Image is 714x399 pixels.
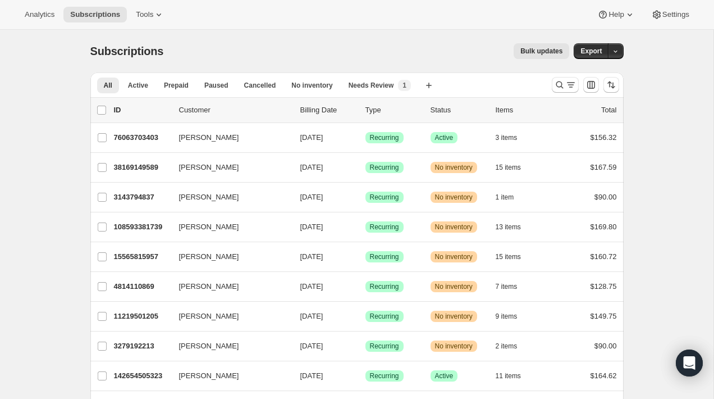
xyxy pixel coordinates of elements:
[435,282,473,291] span: No inventory
[114,368,617,384] div: 142654505323[PERSON_NAME][DATE]SuccessRecurringSuccessActive11 items$164.62
[300,105,356,116] p: Billing Date
[90,45,164,57] span: Subscriptions
[300,342,323,350] span: [DATE]
[402,81,406,90] span: 1
[300,252,323,261] span: [DATE]
[591,223,617,231] span: $169.80
[179,370,239,382] span: [PERSON_NAME]
[370,252,399,261] span: Recurring
[591,312,617,320] span: $149.75
[172,188,285,206] button: [PERSON_NAME]
[520,47,562,56] span: Bulk updates
[172,218,285,236] button: [PERSON_NAME]
[25,10,54,19] span: Analytics
[300,193,323,201] span: [DATE]
[114,162,170,173] p: 38169149589
[496,130,530,146] button: 3 items
[114,219,617,235] div: 108593381739[PERSON_NAME][DATE]SuccessRecurringWarningNo inventory13 items$169.80
[591,371,617,380] span: $164.62
[435,312,473,321] span: No inventory
[370,223,399,232] span: Recurring
[300,282,323,291] span: [DATE]
[496,133,518,142] span: 3 items
[114,132,170,143] p: 76063703403
[291,81,332,90] span: No inventory
[136,10,153,19] span: Tools
[349,81,394,90] span: Needs Review
[435,163,473,172] span: No inventory
[496,312,518,321] span: 9 items
[496,338,530,354] button: 2 items
[172,337,285,355] button: [PERSON_NAME]
[435,193,473,202] span: No inventory
[370,312,399,321] span: Recurring
[114,221,170,233] p: 108593381739
[435,342,473,351] span: No inventory
[370,342,399,351] span: Recurring
[514,43,569,59] button: Bulk updates
[114,189,617,205] div: 3143794837[PERSON_NAME][DATE]SuccessRecurringWarningNo inventory1 item$90.00
[114,105,617,116] div: IDCustomerBilling DateTypeStatusItemsTotal
[370,133,399,142] span: Recurring
[128,81,148,90] span: Active
[244,81,276,90] span: Cancelled
[114,249,617,265] div: 15565815957[PERSON_NAME][DATE]SuccessRecurringWarningNo inventory15 items$160.72
[431,105,487,116] p: Status
[420,78,438,93] button: Create new view
[496,279,530,294] button: 7 items
[129,7,171,22] button: Tools
[496,223,521,232] span: 13 items
[496,371,521,380] span: 11 items
[179,341,239,352] span: [PERSON_NAME]
[580,47,602,56] span: Export
[114,370,170,382] p: 142654505323
[496,309,530,324] button: 9 items
[172,278,285,296] button: [PERSON_NAME]
[608,10,624,19] span: Help
[591,282,617,291] span: $128.75
[104,81,112,90] span: All
[603,77,619,93] button: Sort the results
[172,367,285,385] button: [PERSON_NAME]
[552,77,579,93] button: Search and filter results
[370,193,399,202] span: Recurring
[435,133,454,142] span: Active
[370,371,399,380] span: Recurring
[172,158,285,176] button: [PERSON_NAME]
[114,130,617,146] div: 76063703403[PERSON_NAME][DATE]SuccessRecurringSuccessActive3 items$156.32
[70,10,120,19] span: Subscriptions
[496,189,527,205] button: 1 item
[601,105,616,116] p: Total
[496,219,533,235] button: 13 items
[496,105,552,116] div: Items
[114,309,617,324] div: 11219501205[PERSON_NAME][DATE]SuccessRecurringWarningNo inventory9 items$149.75
[591,7,642,22] button: Help
[574,43,608,59] button: Export
[300,223,323,231] span: [DATE]
[114,311,170,322] p: 11219501205
[179,162,239,173] span: [PERSON_NAME]
[496,282,518,291] span: 7 items
[179,251,239,262] span: [PERSON_NAME]
[370,163,399,172] span: Recurring
[662,10,689,19] span: Settings
[365,105,422,116] div: Type
[114,105,170,116] p: ID
[114,279,617,294] div: 4814110869[PERSON_NAME][DATE]SuccessRecurringWarningNo inventory7 items$128.75
[172,307,285,325] button: [PERSON_NAME]
[179,221,239,233] span: [PERSON_NAME]
[172,248,285,266] button: [PERSON_NAME]
[496,342,518,351] span: 2 items
[496,160,533,175] button: 15 items
[435,252,473,261] span: No inventory
[179,311,239,322] span: [PERSON_NAME]
[63,7,127,22] button: Subscriptions
[591,163,617,171] span: $167.59
[179,281,239,292] span: [PERSON_NAME]
[114,251,170,262] p: 15565815957
[179,132,239,143] span: [PERSON_NAME]
[676,350,703,377] div: Open Intercom Messenger
[114,192,170,203] p: 3143794837
[583,77,599,93] button: Customize table column order and visibility
[204,81,228,90] span: Paused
